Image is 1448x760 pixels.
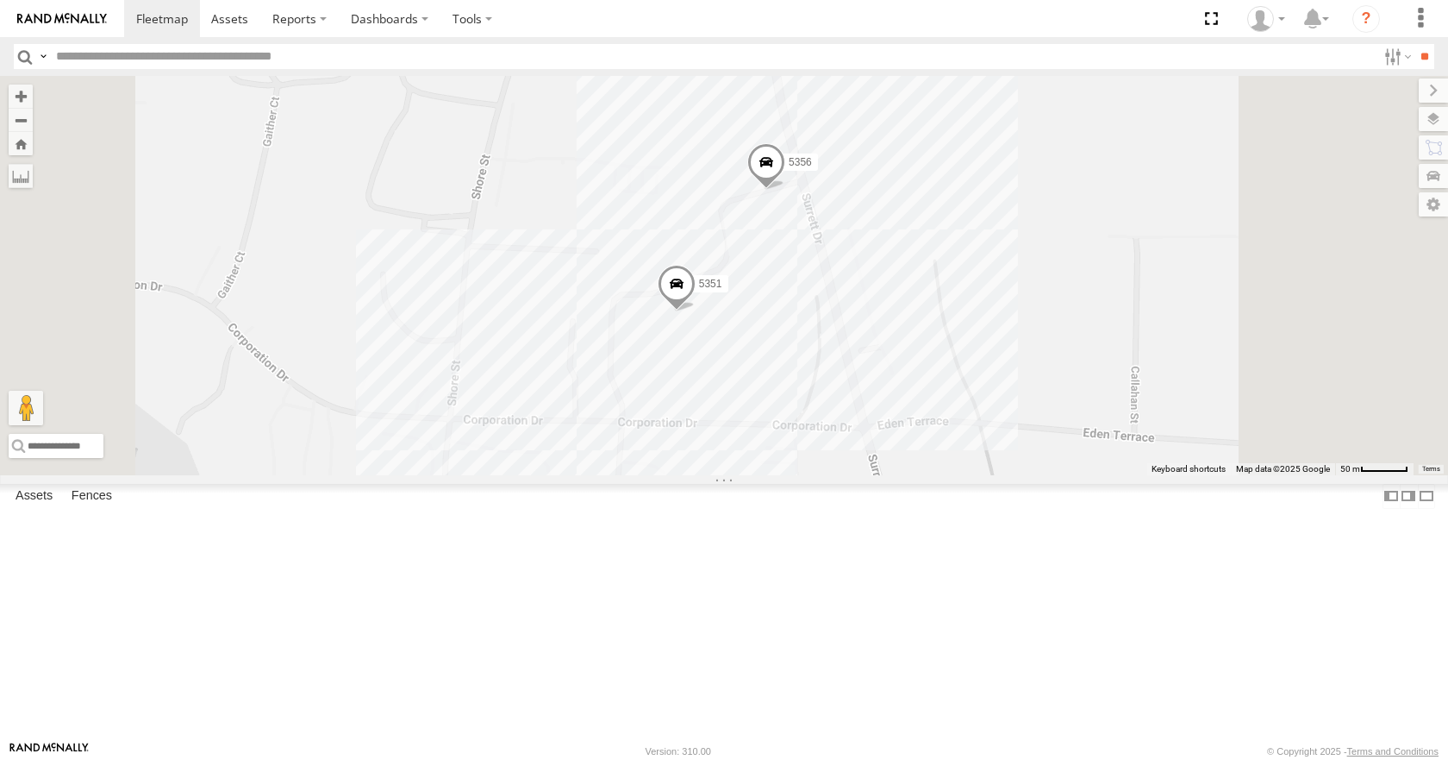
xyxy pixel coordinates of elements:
[1267,746,1439,757] div: © Copyright 2025 -
[63,485,121,509] label: Fences
[9,85,33,108] button: Zoom in
[9,132,33,155] button: Zoom Home
[9,164,33,188] label: Measure
[9,108,33,132] button: Zoom out
[789,157,812,169] span: 5356
[1352,5,1380,33] i: ?
[1335,463,1414,475] button: Map Scale: 50 m per 52 pixels
[1152,463,1226,475] button: Keyboard shortcuts
[1377,44,1414,69] label: Search Filter Options
[1347,746,1439,757] a: Terms and Conditions
[9,743,89,760] a: Visit our Website
[36,44,50,69] label: Search Query
[1418,484,1435,509] label: Hide Summary Table
[9,391,43,425] button: Drag Pegman onto the map to open Street View
[1236,464,1330,474] span: Map data ©2025 Google
[1241,6,1291,32] div: Todd Sigmon
[7,485,61,509] label: Assets
[646,746,711,757] div: Version: 310.00
[1340,464,1360,474] span: 50 m
[1422,465,1440,472] a: Terms (opens in new tab)
[1419,192,1448,217] label: Map Settings
[699,278,722,290] span: 5351
[1382,484,1400,509] label: Dock Summary Table to the Left
[1400,484,1417,509] label: Dock Summary Table to the Right
[17,13,107,25] img: rand-logo.svg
